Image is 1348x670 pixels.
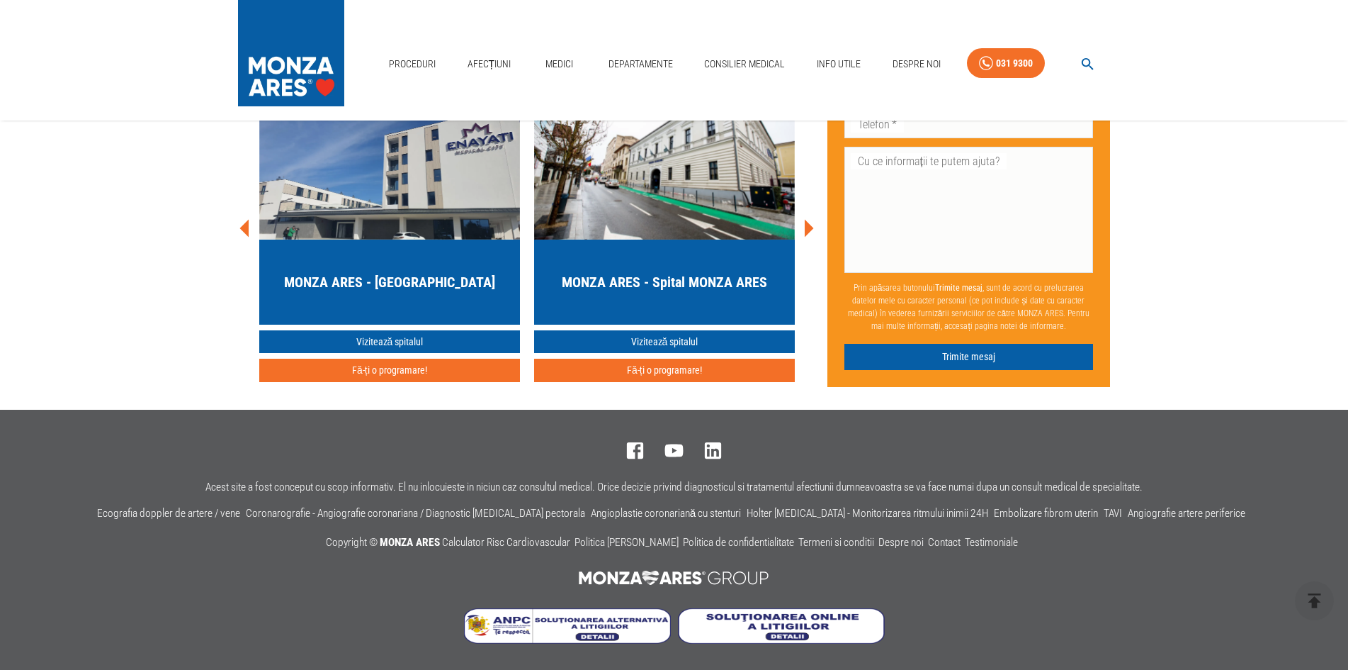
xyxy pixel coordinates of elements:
a: Politica [PERSON_NAME] [574,536,679,549]
a: Testimoniale [965,536,1018,549]
a: Departamente [603,50,679,79]
a: Coronarografie - Angiografie coronariana / Diagnostic [MEDICAL_DATA] pectorala [246,507,585,520]
img: MONZA ARES Bucuresti [259,69,520,240]
a: Termeni si conditii [798,536,874,549]
a: TAVI [1104,507,1122,520]
img: Soluționarea online a litigiilor [678,608,885,644]
div: 031 9300 [996,55,1033,72]
p: Acest site a fost conceput cu scop informativ. El nu inlocuieste in niciun caz consultul medical.... [205,481,1143,493]
p: Copyright © [326,534,1022,552]
button: Fă-ți o programare! [534,359,795,382]
button: Fă-ți o programare! [259,359,520,382]
a: Calculator Risc Cardiovascular [442,536,570,549]
img: MONZA ARES Group [571,564,778,592]
a: Vizitează spitalul [259,330,520,354]
button: delete [1295,581,1334,620]
a: Angiografie artere periferice [1128,507,1245,520]
h5: MONZA ARES - Spital MONZA ARES [562,272,767,292]
a: Vizitează spitalul [534,330,795,354]
a: Consilier Medical [698,50,791,79]
a: Ecografia doppler de artere / vene [97,507,240,520]
span: MONZA ARES [380,536,440,549]
a: MONZA ARES - Spital MONZA ARES [534,69,795,325]
h5: MONZA ARES - [GEOGRAPHIC_DATA] [284,272,495,292]
a: Soluționarea online a litigiilor [678,633,885,647]
a: Embolizare fibrom uterin [994,507,1098,520]
b: Trimite mesaj [935,283,982,293]
a: MONZA ARES - [GEOGRAPHIC_DATA] [259,69,520,325]
a: Medici [537,50,582,79]
a: Holter [MEDICAL_DATA] - Monitorizarea ritmului inimii 24H [747,507,988,520]
a: Despre Noi [887,50,946,79]
a: Angioplastie coronariană cu stenturi [591,507,742,520]
a: Afecțiuni [462,50,517,79]
a: Politica de confidentialitate [683,536,794,549]
a: Proceduri [383,50,441,79]
img: Soluționarea Alternativă a Litigiilor [464,608,671,644]
button: Trimite mesaj [844,344,1094,370]
img: MONZA ARES Cluj-Napoca [534,69,795,240]
a: Soluționarea Alternativă a Litigiilor [464,633,678,647]
a: Info Utile [811,50,866,79]
a: Contact [928,536,961,549]
p: Prin apăsarea butonului , sunt de acord cu prelucrarea datelor mele cu caracter personal (ce pot ... [844,276,1094,338]
a: Despre noi [878,536,924,549]
a: 031 9300 [967,48,1045,79]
